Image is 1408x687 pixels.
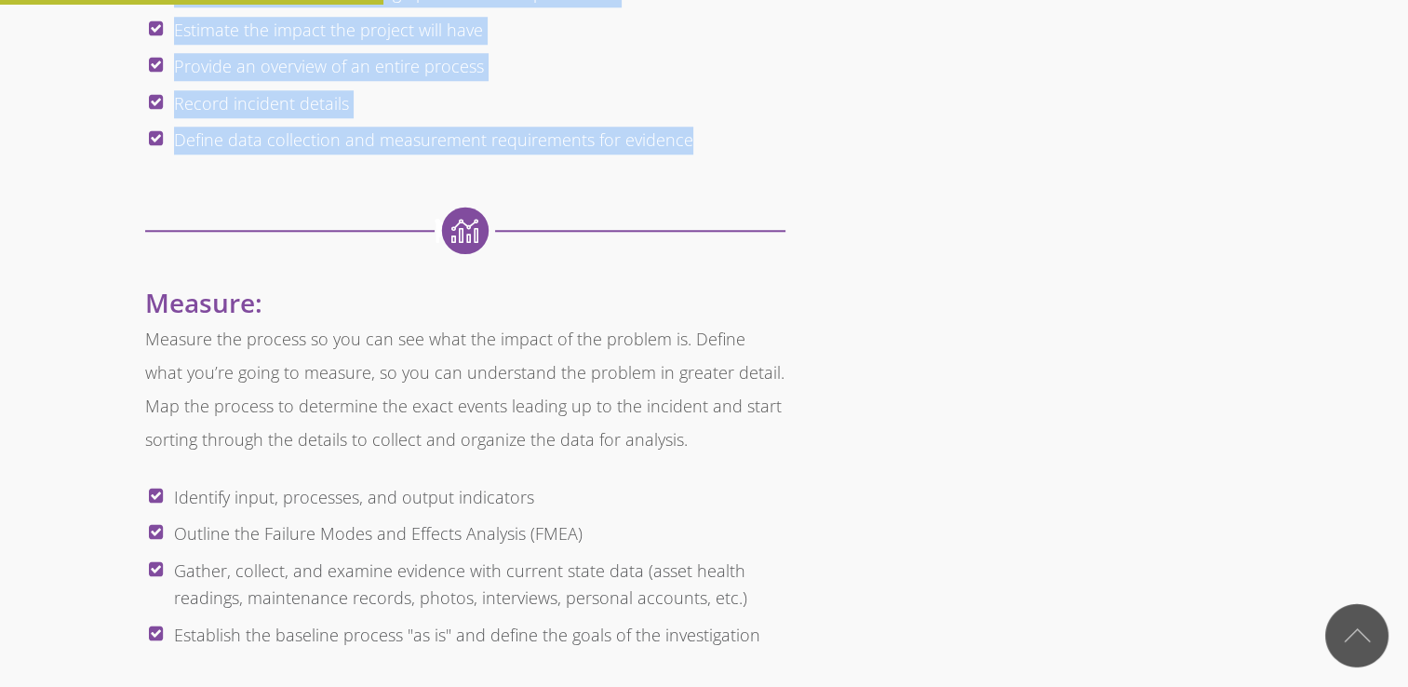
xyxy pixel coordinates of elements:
span: Define data collection and measurement requirements for evidence [174,128,693,151]
p: Measure the process so you can see what the impact of the problem is. Define what you’re going to... [145,322,785,456]
span: Provide an overview of an entire process [174,55,484,77]
span: Record incident details [174,92,349,114]
li: Outline the Failure Modes and Effects Analysis (FMEA) [174,516,785,553]
li: Gather, collect, and examine evidence with current state data (asset health readings, maintenance... [174,553,785,617]
li: Estimate the impact the project will have [174,12,785,49]
li: Establish the baseline process "as is" and define the goals of the investigation [174,617,785,654]
h3: Measure: [145,283,785,322]
li: Identify input, processes, and output indicators [174,479,785,517]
